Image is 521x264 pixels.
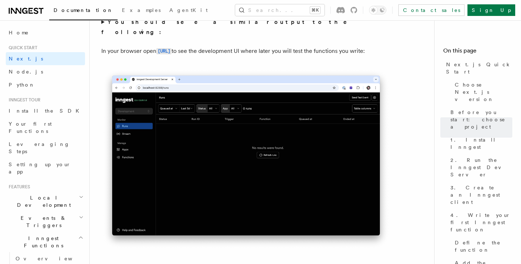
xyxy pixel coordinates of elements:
[6,97,41,103] span: Inngest tour
[101,68,391,250] img: Inngest Dev Server's 'Runs' tab with no data
[6,194,79,209] span: Local Development
[165,2,212,20] a: AgentKit
[446,61,512,75] span: Next.js Quick Start
[369,6,386,14] button: Toggle dark mode
[9,56,43,62] span: Next.js
[9,69,43,75] span: Node.js
[450,136,512,151] span: 1. Install Inngest
[156,48,171,54] code: [URL]
[6,235,78,249] span: Inngest Functions
[450,211,512,233] span: 4. Write your first Inngest function
[448,154,512,181] a: 2. Run the Inngest Dev Server
[122,7,161,13] span: Examples
[450,156,512,178] span: 2. Run the Inngest Dev Server
[54,7,113,13] span: Documentation
[6,78,85,91] a: Python
[6,158,85,178] a: Setting up your app
[443,46,512,58] h4: On this page
[448,209,512,236] a: 4. Write your first Inngest function
[448,181,512,209] a: 3. Create an Inngest client
[6,104,85,117] a: Install the SDK
[6,52,85,65] a: Next.js
[455,81,512,103] span: Choose Next.js version
[6,117,85,138] a: Your first Functions
[9,29,29,36] span: Home
[9,141,70,154] span: Leveraging Steps
[6,45,37,51] span: Quick start
[235,4,325,16] button: Search...⌘K
[6,232,85,252] button: Inngest Functions
[6,214,79,229] span: Events & Triggers
[101,46,391,56] p: In your browser open to see the development UI where later you will test the functions you write:
[443,58,512,78] a: Next.js Quick Start
[9,162,71,175] span: Setting up your app
[101,18,357,35] strong: You should see a similar output to the following:
[9,108,84,114] span: Install the SDK
[452,236,512,256] a: Define the function
[452,78,512,106] a: Choose Next.js version
[455,239,512,253] span: Define the function
[9,82,35,88] span: Python
[6,26,85,39] a: Home
[118,2,165,20] a: Examples
[169,7,208,13] span: AgentKit
[467,4,515,16] a: Sign Up
[310,7,320,14] kbd: ⌘K
[450,184,512,206] span: 3. Create an Inngest client
[6,184,30,190] span: Features
[101,17,391,37] summary: You should see a similar output to the following:
[6,211,85,232] button: Events & Triggers
[9,121,52,134] span: Your first Functions
[6,138,85,158] a: Leveraging Steps
[49,2,118,20] a: Documentation
[398,4,465,16] a: Contact sales
[6,65,85,78] a: Node.js
[448,133,512,154] a: 1. Install Inngest
[6,191,85,211] button: Local Development
[16,256,90,261] span: Overview
[450,109,512,130] span: Before you start: choose a project
[156,47,171,54] a: [URL]
[448,106,512,133] a: Before you start: choose a project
